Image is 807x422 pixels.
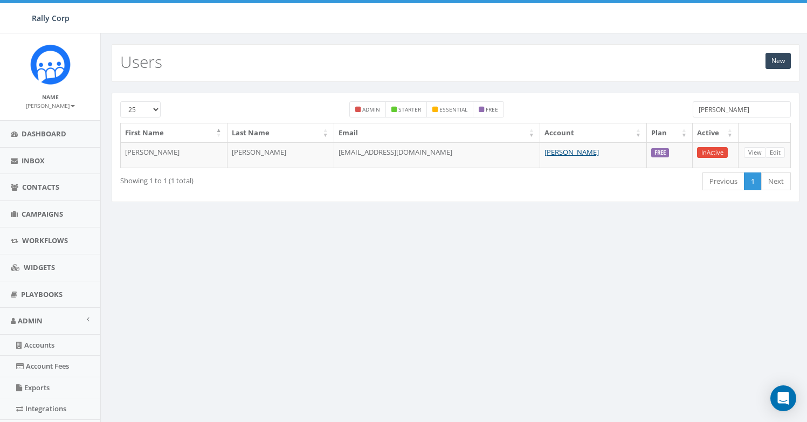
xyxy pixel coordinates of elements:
[398,106,421,113] small: starter
[697,147,728,158] a: InActive
[486,106,498,113] small: free
[227,142,334,168] td: [PERSON_NAME]
[765,53,791,69] a: New
[651,148,669,158] label: FREE
[761,172,791,190] a: Next
[32,13,70,23] span: Rally Corp
[693,101,791,117] input: Type to search
[334,123,540,142] th: Email: activate to sort column ascending
[120,53,162,71] h2: Users
[22,129,66,139] span: Dashboard
[30,44,71,85] img: Icon_1.png
[439,106,467,113] small: essential
[121,123,227,142] th: First Name: activate to sort column descending
[744,172,762,190] a: 1
[334,142,540,168] td: [EMAIL_ADDRESS][DOMAIN_NAME]
[24,262,55,272] span: Widgets
[22,236,68,245] span: Workflows
[121,142,227,168] td: [PERSON_NAME]
[21,289,63,299] span: Playbooks
[22,209,63,219] span: Campaigns
[362,106,380,113] small: admin
[120,171,390,186] div: Showing 1 to 1 (1 total)
[702,172,744,190] a: Previous
[26,100,75,110] a: [PERSON_NAME]
[42,93,59,101] small: Name
[227,123,334,142] th: Last Name: activate to sort column ascending
[544,147,599,157] a: [PERSON_NAME]
[765,147,785,158] a: Edit
[693,123,739,142] th: Active: activate to sort column ascending
[22,182,59,192] span: Contacts
[744,147,766,158] a: View
[22,156,45,165] span: Inbox
[770,385,796,411] div: Open Intercom Messenger
[18,316,43,326] span: Admin
[647,123,693,142] th: Plan: activate to sort column ascending
[26,102,75,109] small: [PERSON_NAME]
[540,123,647,142] th: Account: activate to sort column ascending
